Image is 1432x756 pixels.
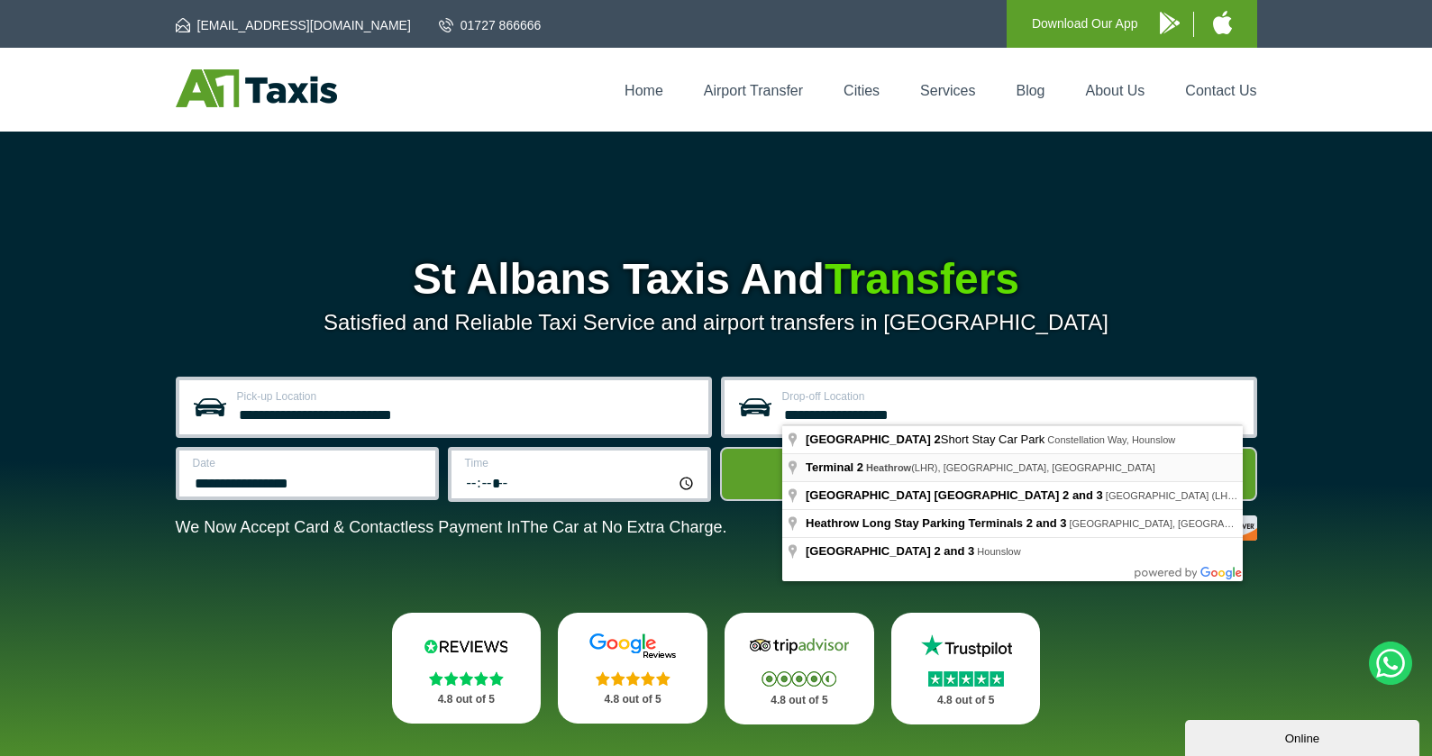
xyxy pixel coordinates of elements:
button: Get Quote [720,447,1257,501]
span: Terminal 2 [806,460,863,474]
img: Trustpilot [912,633,1020,660]
a: Contact Us [1185,83,1256,98]
a: Reviews.io Stars 4.8 out of 5 [392,613,542,724]
label: Drop-off Location [782,391,1243,402]
iframe: chat widget [1185,716,1423,756]
p: 4.8 out of 5 [911,689,1021,712]
p: Download Our App [1032,13,1138,35]
img: Stars [762,671,836,687]
img: Stars [596,671,670,686]
a: Home [625,83,663,98]
p: 4.8 out of 5 [412,688,522,711]
span: [GEOGRAPHIC_DATA], [GEOGRAPHIC_DATA] [1069,518,1281,529]
label: Pick-up Location [237,391,698,402]
span: Transfers [825,255,1019,303]
label: Date [193,458,424,469]
a: Trustpilot Stars 4.8 out of 5 [891,613,1041,724]
a: 01727 866666 [439,16,542,34]
a: Blog [1016,83,1044,98]
a: Google Stars 4.8 out of 5 [558,613,707,724]
img: Google [579,633,687,660]
a: Tripadvisor Stars 4.8 out of 5 [725,613,874,724]
p: 4.8 out of 5 [744,689,854,712]
span: Hounslow [977,546,1020,557]
img: A1 Taxis Android App [1160,12,1180,34]
a: Services [920,83,975,98]
span: Heathrow Long Stay Parking Terminals 2 and 3 [806,516,1066,530]
a: [EMAIL_ADDRESS][DOMAIN_NAME] [176,16,411,34]
span: [GEOGRAPHIC_DATA] 2 and 3 [806,544,974,558]
img: A1 Taxis iPhone App [1213,11,1232,34]
span: Short Stay Car Park [806,433,1047,446]
span: [GEOGRAPHIC_DATA] [GEOGRAPHIC_DATA] 2 and 3 [806,488,1103,502]
img: Reviews.io [412,633,520,660]
span: The Car at No Extra Charge. [520,518,726,536]
h1: St Albans Taxis And [176,258,1257,301]
p: We Now Accept Card & Contactless Payment In [176,518,727,537]
img: Tripadvisor [745,633,853,660]
span: [GEOGRAPHIC_DATA] 2 [806,433,941,446]
img: A1 Taxis St Albans LTD [176,69,337,107]
a: Airport Transfer [704,83,803,98]
p: 4.8 out of 5 [578,688,688,711]
a: Cities [844,83,880,98]
span: Heathrow [866,462,911,473]
img: Stars [928,671,1004,687]
a: About Us [1086,83,1145,98]
span: Constellation Way, Hounslow [1047,434,1175,445]
label: Time [465,458,697,469]
p: Satisfied and Reliable Taxi Service and airport transfers in [GEOGRAPHIC_DATA] [176,310,1257,335]
span: (LHR), [GEOGRAPHIC_DATA], [GEOGRAPHIC_DATA] [866,462,1155,473]
img: Stars [429,671,504,686]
